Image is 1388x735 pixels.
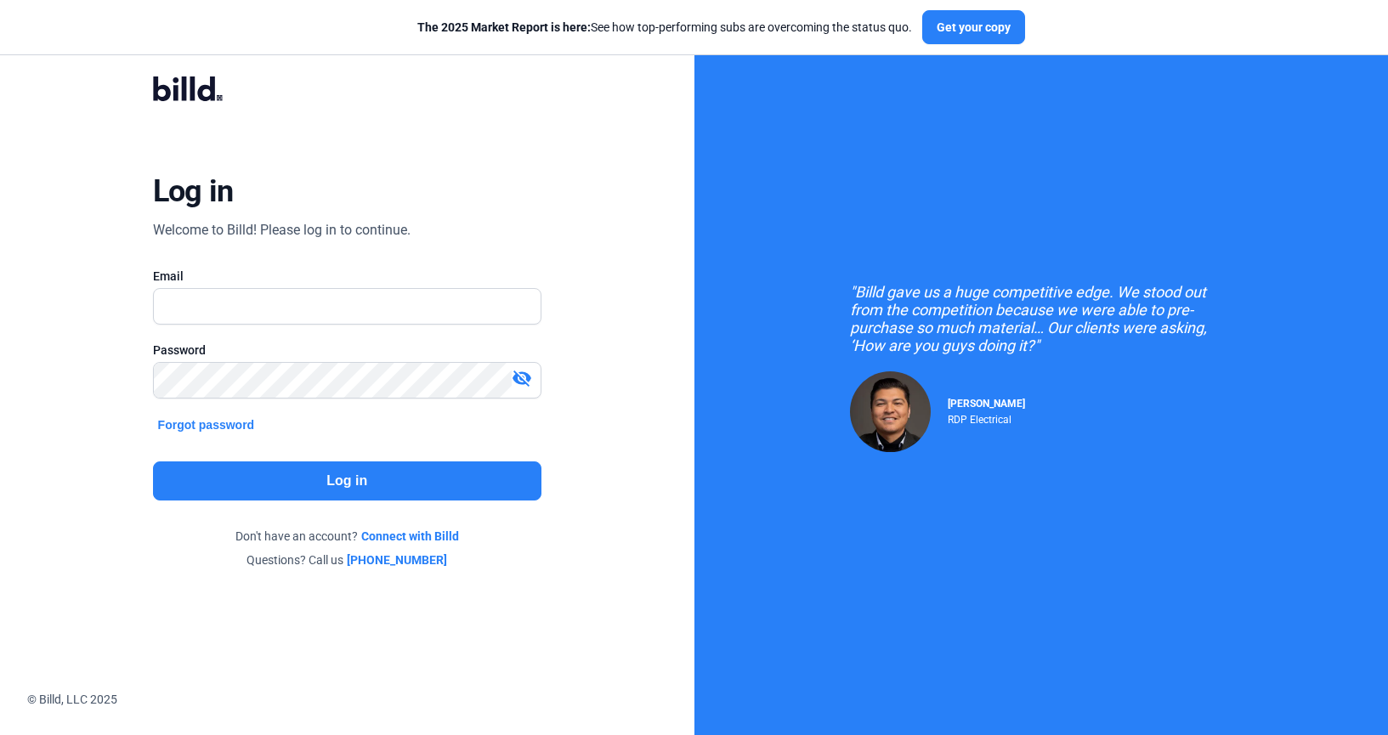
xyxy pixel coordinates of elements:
[417,20,591,34] span: The 2025 Market Report is here:
[153,528,541,545] div: Don't have an account?
[153,220,411,240] div: Welcome to Billd! Please log in to continue.
[948,410,1025,426] div: RDP Electrical
[153,416,260,434] button: Forgot password
[850,283,1232,354] div: "Billd gave us a huge competitive edge. We stood out from the competition because we were able to...
[153,268,541,285] div: Email
[361,528,459,545] a: Connect with Billd
[347,551,447,568] a: [PHONE_NUMBER]
[153,342,541,359] div: Password
[922,10,1025,44] button: Get your copy
[850,371,931,452] img: Raul Pacheco
[948,398,1025,410] span: [PERSON_NAME]
[153,551,541,568] div: Questions? Call us
[153,172,234,210] div: Log in
[512,368,532,388] mat-icon: visibility_off
[417,19,912,36] div: See how top-performing subs are overcoming the status quo.
[153,461,541,500] button: Log in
